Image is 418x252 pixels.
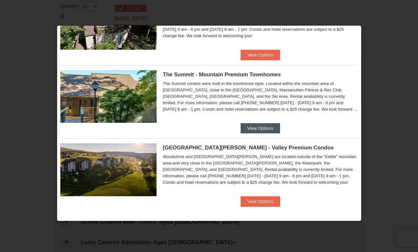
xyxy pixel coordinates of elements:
[60,70,157,123] img: 19219034-1-0eee7e00.jpg
[163,145,334,151] span: [GEOGRAPHIC_DATA][PERSON_NAME] - Valley Premium Condos
[163,71,281,78] span: The Summit - Mountain Premium Townhomes
[241,196,280,206] button: View Options
[241,50,280,60] button: View Options
[241,123,280,133] button: View Options
[163,154,358,186] div: Woodstone and [GEOGRAPHIC_DATA][PERSON_NAME] are located outside of the "Kettle" mountain area an...
[60,143,157,196] img: 19219041-4-ec11c166.jpg
[163,80,358,113] div: The Summit condos were built in the townhouse style. Located within the mountain area of [GEOGRAP...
